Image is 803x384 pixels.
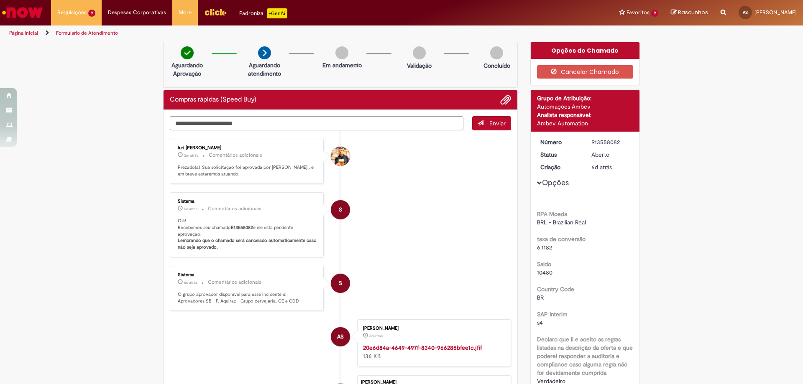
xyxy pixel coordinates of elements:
[322,61,362,69] p: Em andamento
[537,235,586,243] b: taxa de conversão
[178,164,317,177] p: Prezado(a), Sua solicitação foi aprovada por [PERSON_NAME] , e em breve estaremos atuando.
[170,116,463,130] textarea: Digite sua mensagem aqui...
[591,150,630,159] div: Aberto
[537,310,568,318] b: SAP Interim
[337,327,344,347] span: AS
[57,8,87,17] span: Requisições
[483,61,510,70] p: Concluído
[170,96,256,104] h2: Compras rápidas (Speed Buy) Histórico de tíquete
[531,42,640,59] div: Opções do Chamado
[743,10,748,15] span: AS
[537,336,633,376] b: Declaro que li e aceito as regras listadas na descrição da oferta e que poderei responder a audit...
[537,210,567,218] b: RPA Moeda
[591,163,612,171] time: 23/09/2025 10:21:39
[335,46,348,59] img: img-circle-grey.png
[179,8,192,17] span: More
[339,273,342,293] span: S
[178,145,317,150] div: Iuri [PERSON_NAME]
[331,147,350,166] div: Iuri Carlo Pinheiro Neves
[178,291,317,304] p: O grupo aprovador disponível para esse incidente é: Aprovadores SB - F. Aquiraz - Grupo cervejari...
[537,285,574,293] b: Country Code
[178,272,317,277] div: Sistema
[537,244,552,251] span: 6.1182
[591,138,630,146] div: R13558082
[244,61,285,78] p: Aguardando atendimento
[6,25,529,41] ul: Trilhas de página
[258,46,271,59] img: arrow-next.png
[627,8,650,17] span: Favoritos
[56,30,118,36] a: Formulário de Atendimento
[184,153,198,158] span: 2m atrás
[413,46,426,59] img: img-circle-grey.png
[534,138,586,146] dt: Número
[178,199,317,204] div: Sistema
[231,224,253,231] b: R13558082
[591,163,630,171] div: 23/09/2025 10:21:39
[490,46,503,59] img: img-circle-grey.png
[537,260,551,268] b: Saldo
[239,8,287,18] div: Padroniza
[184,206,197,211] time: 23/09/2025 10:21:51
[178,218,317,251] p: Olá! Recebemos seu chamado e ele esta pendente aprovação.
[500,94,511,105] button: Adicionar anexos
[534,163,586,171] dt: Criação
[331,274,350,293] div: System
[678,8,708,16] span: Rascunhos
[181,46,194,59] img: check-circle-green.png
[208,205,261,212] small: Comentários adicionais
[204,6,227,18] img: click_logo_yellow_360x200.png
[651,10,658,17] span: 9
[534,150,586,159] dt: Status
[363,343,502,360] div: 136 KB
[537,119,634,127] div: Ambev Automation
[184,206,197,211] span: 6d atrás
[363,326,502,331] div: [PERSON_NAME]
[537,294,544,301] span: BR
[537,319,543,326] span: s4
[537,269,552,276] span: 10480
[537,111,634,119] div: Analista responsável:
[363,344,482,351] a: 20e6d84a-4649-497f-8340-966285bfee1c.jfif
[267,8,287,18] p: +GenAi
[178,237,318,250] b: Lembrando que o chamado será cancelado automaticamente caso não seja aprovado.
[88,10,95,17] span: 9
[331,200,350,219] div: System
[369,333,383,338] time: 23/09/2025 10:21:30
[369,333,383,338] span: 6d atrás
[184,280,197,285] time: 23/09/2025 10:21:47
[184,153,198,158] time: 29/09/2025 08:56:41
[108,8,166,17] span: Despesas Corporativas
[472,116,511,130] button: Enviar
[537,102,634,111] div: Automações Ambev
[591,163,612,171] span: 6d atrás
[537,94,634,102] div: Grupo de Atribuição:
[209,152,262,159] small: Comentários adicionais
[208,279,261,286] small: Comentários adicionais
[407,61,432,70] p: Validação
[1,4,44,21] img: ServiceNow
[754,9,797,16] span: [PERSON_NAME]
[537,219,586,226] span: BRL - Brazilian Real
[331,327,350,346] div: Ana Davila Costa Dos Santos
[671,9,708,17] a: Rascunhos
[167,61,207,78] p: Aguardando Aprovação
[9,30,38,36] a: Página inicial
[339,200,342,220] span: S
[489,120,506,127] span: Enviar
[184,280,197,285] span: 6d atrás
[537,65,634,79] button: Cancelar Chamado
